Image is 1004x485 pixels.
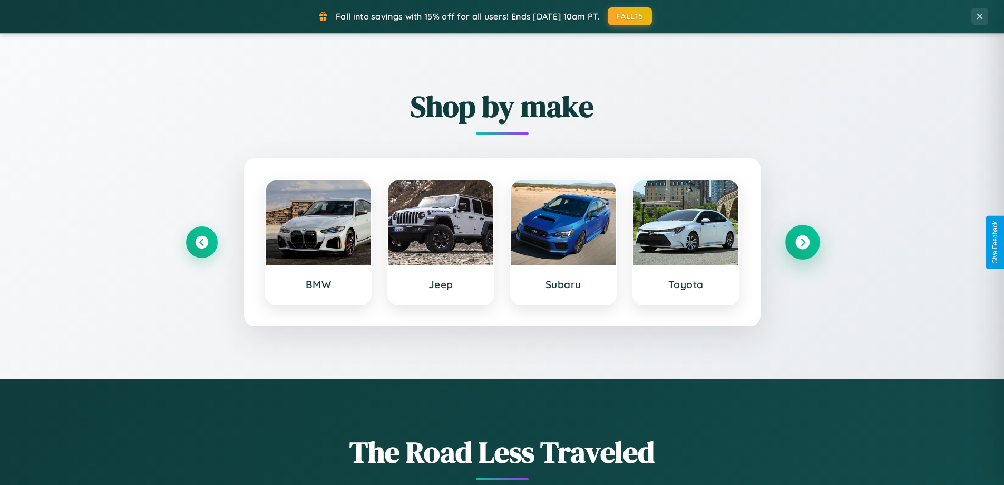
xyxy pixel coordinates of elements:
[277,278,360,291] h3: BMW
[186,432,818,472] h1: The Road Less Traveled
[644,278,728,291] h3: Toyota
[399,278,483,291] h3: Jeep
[991,221,999,264] div: Give Feedback
[522,278,606,291] h3: Subaru
[186,86,818,127] h2: Shop by make
[608,7,652,25] button: FALL15
[336,11,600,22] span: Fall into savings with 15% off for all users! Ends [DATE] 10am PT.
